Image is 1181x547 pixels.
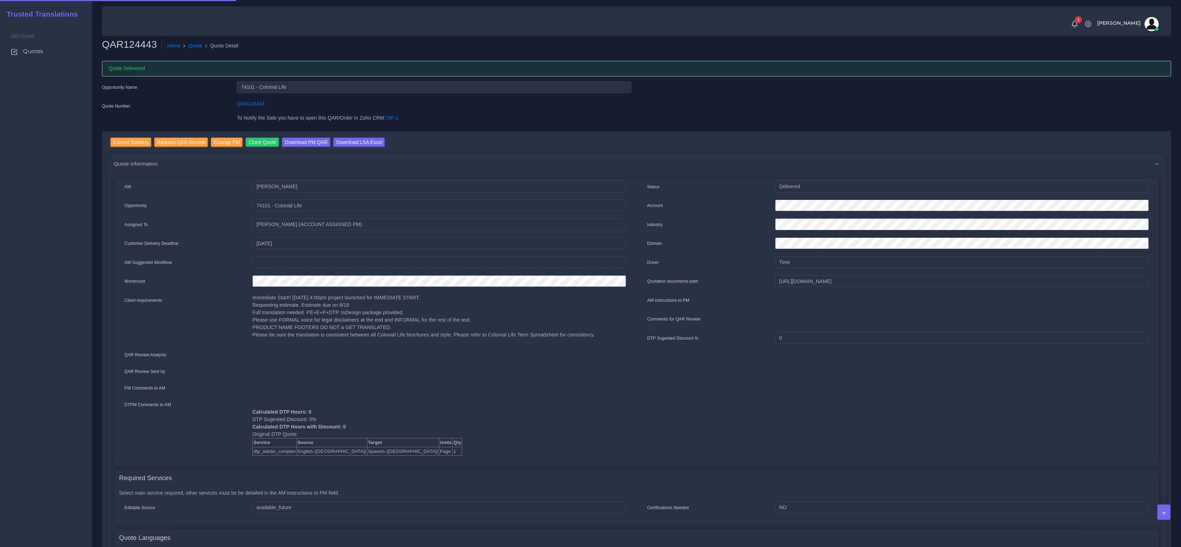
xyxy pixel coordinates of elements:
[367,447,439,456] td: Spanish ([GEOGRAPHIC_DATA])
[125,297,162,304] label: Client requirements
[1097,21,1141,25] span: [PERSON_NAME]
[247,401,631,456] div: DTP Sugested Discount: 0% Original DTP Quote:
[246,138,279,147] input: Clone Quote
[102,61,1171,76] div: Quote Delivered
[1068,20,1081,28] a: 1
[1094,17,1161,31] a: [PERSON_NAME]avatar
[647,297,690,304] label: AM instructions to PM
[119,474,172,482] h4: Required Services
[102,103,130,109] label: Quote Number
[11,34,34,39] span: Sections
[211,138,243,147] input: Change PM
[647,240,662,247] label: Domain
[125,352,167,358] label: QAR Review Analysis
[109,155,1164,173] div: Quote information
[647,259,659,266] label: Driver
[252,218,626,230] input: pm
[167,42,180,50] a: Home
[125,368,165,375] label: QAR Review Sent by
[119,489,1154,497] p: Select main service required, other services must be be detailed in the AM instructions to PM field.
[2,8,78,20] a: Trusted Translations
[647,184,660,190] label: Status
[647,316,700,322] label: Comments for QAR Review
[647,202,663,209] label: Account
[154,138,208,147] input: Request QAR Review
[125,240,179,247] label: Customer Delivery Deadline
[125,259,172,266] label: AM Suggested Workflow
[647,505,689,511] label: Certifications Needed
[110,138,151,147] input: Correct Delivery
[202,42,239,50] li: Quote Detail
[102,84,137,91] label: Opportunity Name
[5,44,87,59] a: Quotes
[1145,17,1159,31] img: avatar
[189,42,202,50] a: Quote
[125,202,147,209] label: Opportunity
[252,409,311,415] b: Calculated DTP Hours: 0
[1075,16,1082,23] span: 1
[282,138,331,147] input: Download PM QAR
[125,278,145,284] label: Wordcount
[252,294,626,339] p: Immediate Start!! [DATE] 4:00pm project launched for IMMEDIATE START. Requesting estimate. Estima...
[252,424,346,430] b: Calculated DTP Hours with Discount: 0
[453,438,462,447] th: Qty
[125,385,166,391] label: PM Comments to AM
[253,438,297,447] th: Service
[297,447,367,456] td: English ([GEOGRAPHIC_DATA])
[647,221,663,228] label: Industry
[253,447,297,456] td: dtp_adobe_complex
[453,447,462,456] td: 1
[439,438,453,447] th: Units
[647,278,698,284] label: Quotation documents path
[439,447,453,456] td: Page
[297,438,367,447] th: Source
[125,221,148,228] label: Assigned To
[231,114,636,126] div: To Notify the Sale you have to open this QAR/Order in Zoho CRM
[114,160,158,168] span: Quote information
[367,438,439,447] th: Target
[125,505,155,511] label: Editable Source
[125,402,171,408] label: DTPM Comments to AM
[384,115,398,121] a: TDF-1
[2,10,78,18] h2: Trusted Translations
[23,47,43,55] span: Quotes
[333,138,385,147] input: Download LSA Excel
[647,335,699,341] label: DTP Sugested Discount %
[237,101,264,106] a: QAR124443
[102,39,162,51] h2: QAR124443
[125,184,131,190] label: AM
[119,534,171,542] h4: Quote Languages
